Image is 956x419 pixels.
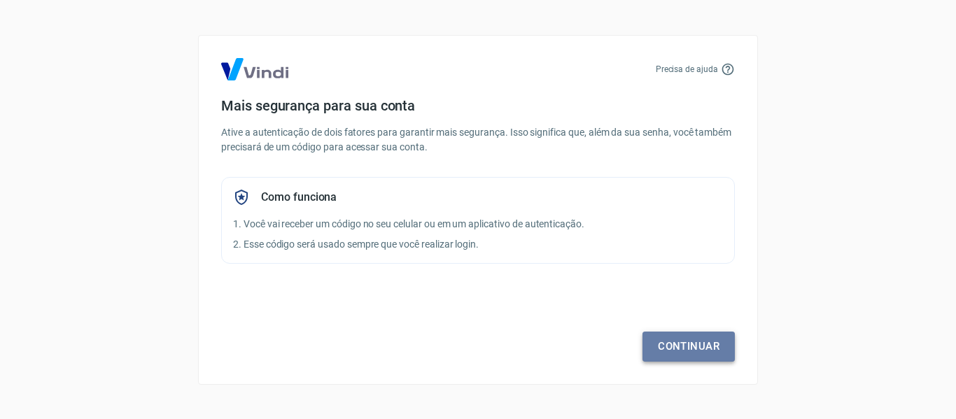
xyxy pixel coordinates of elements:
h4: Mais segurança para sua conta [221,97,735,114]
p: Ative a autenticação de dois fatores para garantir mais segurança. Isso significa que, além da su... [221,125,735,155]
p: 2. Esse código será usado sempre que você realizar login. [233,237,723,252]
p: Precisa de ajuda [656,63,718,76]
h5: Como funciona [261,190,337,204]
img: Logo Vind [221,58,288,80]
a: Continuar [642,332,735,361]
p: 1. Você vai receber um código no seu celular ou em um aplicativo de autenticação. [233,217,723,232]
